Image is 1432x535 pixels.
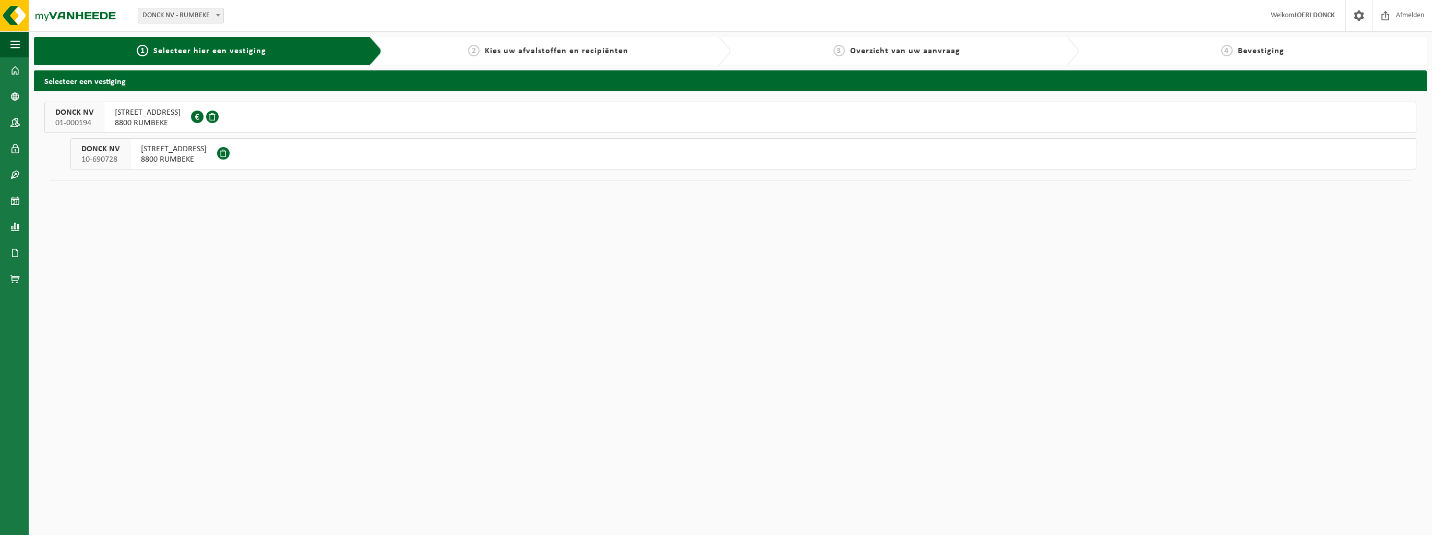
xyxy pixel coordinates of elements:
span: 4 [1221,45,1233,56]
strong: JOERI DONCK [1294,11,1335,19]
button: DONCK NV 01-000194 [STREET_ADDRESS]8800 RUMBEKE [44,102,1416,133]
span: Kies uw afvalstoffen en recipiënten [485,47,628,55]
span: DONCK NV [81,144,120,154]
span: DONCK NV - RUMBEKE [138,8,224,23]
span: 01-000194 [55,118,93,128]
span: 1 [137,45,148,56]
span: 3 [833,45,845,56]
span: [STREET_ADDRESS] [115,107,181,118]
span: 10-690728 [81,154,120,165]
span: 8800 RUMBEKE [141,154,207,165]
span: DONCK NV - RUMBEKE [138,8,223,23]
span: Overzicht van uw aanvraag [850,47,960,55]
h2: Selecteer een vestiging [34,70,1427,91]
span: Selecteer hier een vestiging [153,47,266,55]
span: Bevestiging [1238,47,1284,55]
span: 2 [468,45,480,56]
span: 8800 RUMBEKE [115,118,181,128]
span: [STREET_ADDRESS] [141,144,207,154]
span: DONCK NV [55,107,93,118]
button: DONCK NV 10-690728 [STREET_ADDRESS]8800 RUMBEKE [70,138,1416,169]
